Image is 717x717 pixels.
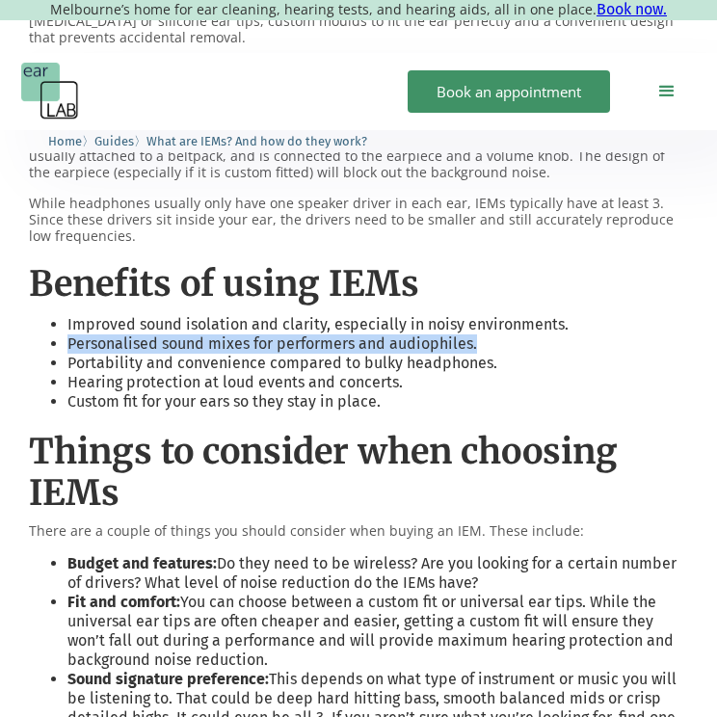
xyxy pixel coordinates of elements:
div: menu [638,63,696,120]
a: What are IEMs? And how do they work? [146,131,367,149]
li: Do they need to be wireless? Are you looking for a certain number of drivers? What level of noise... [67,554,688,593]
a: Guides [94,131,134,149]
h2: Things to consider when choosing IEMs [29,431,688,514]
li: Personalised sound mixes for performers and audiophiles. [67,334,688,354]
span: Home [48,134,82,148]
span: Guides [94,134,134,148]
span: What are IEMs? And how do they work? [146,134,367,148]
a: Book an appointment [408,70,610,113]
li: Custom fit for your ears so they stay in place. [67,392,688,412]
li: Portability and convenience compared to bulky headphones. [67,354,688,373]
li: Improved sound isolation and clarity, especially in noisy environments. [67,315,688,334]
a: home [21,63,79,120]
li: Hearing protection at loud events and concerts. [67,373,688,392]
a: Home [48,131,82,149]
li: 〉 [48,131,94,151]
strong: Budget and features: [67,554,217,572]
li: 〉 [94,131,146,151]
strong: Fit and comfort: [67,593,180,611]
p: There are a couple of things you should consider when buying an IEM. These include: [29,523,688,540]
h2: Benefits of using IEMs [29,263,688,305]
strong: Sound signature preference: [67,670,269,688]
li: You can choose between a custom fit or universal ear tips. While the universal ear tips are often... [67,593,688,670]
p: While headphones usually only have one speaker driver in each ear, IEMs typically have at least 3... [29,196,688,244]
